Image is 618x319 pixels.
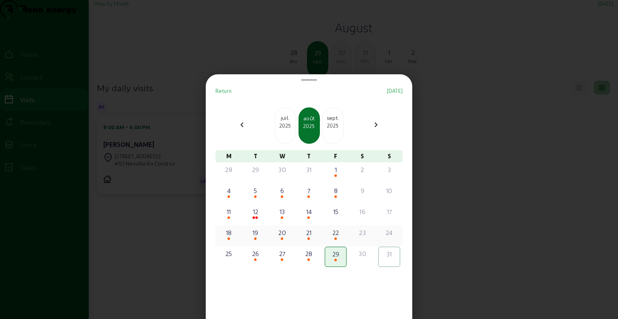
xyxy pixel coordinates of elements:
[245,186,265,195] div: 5
[269,150,296,162] div: W
[219,228,239,237] div: 18
[272,249,292,258] div: 27
[245,228,265,237] div: 19
[215,88,232,94] span: Return
[299,249,319,258] div: 28
[379,165,399,174] div: 3
[242,150,269,162] div: T
[322,150,349,162] div: F
[326,186,346,195] div: 8
[379,207,399,216] div: 17
[379,228,399,237] div: 24
[326,228,346,237] div: 22
[352,228,372,237] div: 23
[275,114,296,122] div: juil.
[219,249,239,258] div: 25
[299,207,319,216] div: 14
[272,165,292,174] div: 30
[219,186,239,195] div: 4
[326,165,346,174] div: 1
[323,122,343,129] div: 2025
[352,249,372,258] div: 30
[215,150,242,162] div: M
[352,186,372,195] div: 9
[237,120,247,130] mat-icon: chevron_left
[245,249,265,258] div: 26
[299,186,319,195] div: 7
[323,114,343,122] div: sept.
[299,228,319,237] div: 21
[326,249,345,259] div: 29
[275,122,296,129] div: 2025
[379,186,399,195] div: 10
[349,150,376,162] div: S
[387,88,403,94] span: [DATE]
[376,150,403,162] div: S
[371,120,381,130] mat-icon: chevron_right
[352,207,372,216] div: 16
[245,165,265,174] div: 29
[272,186,292,195] div: 6
[326,207,346,216] div: 15
[299,114,319,122] div: août
[352,165,372,174] div: 2
[299,165,319,174] div: 31
[245,207,265,216] div: 12
[299,122,319,130] div: 2025
[219,207,239,216] div: 11
[272,207,292,216] div: 13
[272,228,292,237] div: 20
[296,150,322,162] div: T
[219,165,239,174] div: 28
[380,249,399,259] div: 31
